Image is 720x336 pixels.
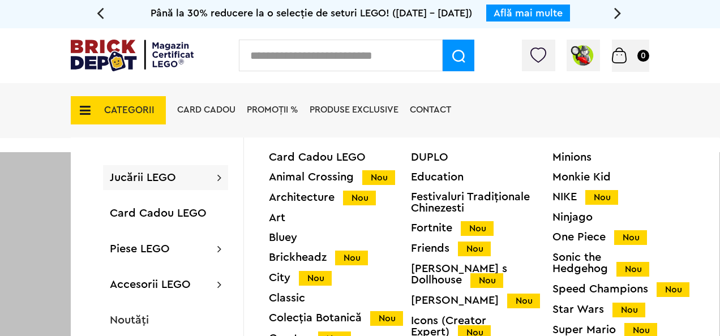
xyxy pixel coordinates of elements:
[269,171,411,183] div: Animal Crossing
[269,171,411,183] a: Animal CrossingNou
[552,152,695,163] a: Minions
[110,172,176,183] a: Jucării LEGO
[247,105,298,114] a: PROMOȚII %
[151,8,472,18] span: Până la 30% reducere la o selecție de seturi LEGO! ([DATE] - [DATE])
[310,105,398,114] a: Produse exclusive
[177,105,235,114] a: Card Cadou
[362,170,395,185] span: Nou
[269,152,411,163] a: Card Cadou LEGO
[104,105,155,115] span: CATEGORII
[552,171,695,183] a: Monkie Kid
[410,105,451,114] a: Contact
[637,50,649,62] small: 0
[494,8,563,18] a: Află mai multe
[411,171,553,183] a: Education
[411,152,553,163] a: DUPLO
